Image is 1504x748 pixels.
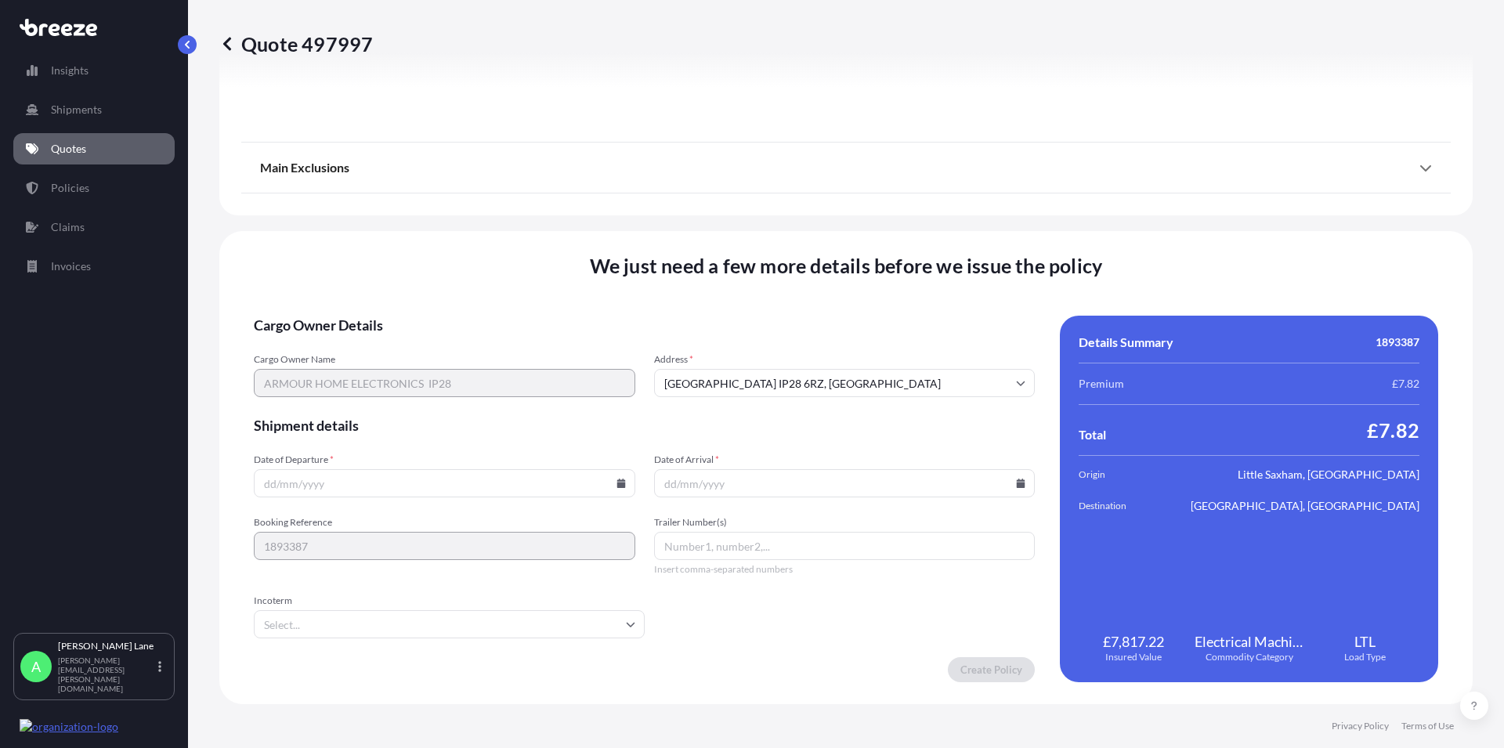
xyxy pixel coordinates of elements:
img: organization-logo [20,719,118,735]
span: Insured Value [1105,651,1162,663]
p: Quotes [51,141,86,157]
p: [PERSON_NAME][EMAIL_ADDRESS][PERSON_NAME][DOMAIN_NAME] [58,656,155,693]
span: Electrical Machinery and Equipment [1195,632,1304,651]
span: Cargo Owner Details [254,316,1035,334]
span: £7.82 [1367,417,1419,443]
a: Shipments [13,94,175,125]
span: £7,817.22 [1103,632,1164,651]
span: Details Summary [1079,334,1173,350]
input: Number1, number2,... [654,532,1036,560]
span: Address [654,353,1036,366]
span: We just need a few more details before we issue the policy [590,253,1103,278]
input: Cargo owner address [654,369,1036,397]
p: Shipments [51,102,102,117]
input: Your internal reference [254,532,635,560]
input: dd/mm/yyyy [254,469,635,497]
span: Date of Departure [254,453,635,466]
a: Quotes [13,133,175,164]
input: dd/mm/yyyy [654,469,1036,497]
span: LTL [1354,632,1376,651]
a: Privacy Policy [1332,720,1389,732]
p: [PERSON_NAME] Lane [58,640,155,652]
p: Insights [51,63,89,78]
span: Date of Arrival [654,453,1036,466]
span: Total [1079,427,1106,443]
a: Policies [13,172,175,204]
span: 1893387 [1376,334,1419,350]
span: Insert comma-separated numbers [654,563,1036,576]
span: [GEOGRAPHIC_DATA], [GEOGRAPHIC_DATA] [1191,498,1419,514]
a: Insights [13,55,175,86]
span: Destination [1079,498,1166,514]
div: Main Exclusions [260,149,1432,186]
span: Cargo Owner Name [254,353,635,366]
span: Premium [1079,376,1124,392]
span: Little Saxham, [GEOGRAPHIC_DATA] [1238,467,1419,482]
span: Commodity Category [1206,651,1293,663]
p: Policies [51,180,89,196]
span: £7.82 [1392,376,1419,392]
span: Main Exclusions [260,160,349,175]
a: Invoices [13,251,175,282]
p: Claims [51,219,85,235]
span: Incoterm [254,594,645,607]
p: Quote 497997 [219,31,373,56]
a: Claims [13,211,175,243]
span: A [31,659,41,674]
span: Booking Reference [254,516,635,529]
a: Terms of Use [1401,720,1454,732]
p: Create Policy [960,662,1022,678]
p: Invoices [51,258,91,274]
span: Shipment details [254,416,1035,435]
span: Origin [1079,467,1166,482]
input: Select... [254,610,645,638]
span: Load Type [1344,651,1386,663]
button: Create Policy [948,657,1035,682]
span: Trailer Number(s) [654,516,1036,529]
